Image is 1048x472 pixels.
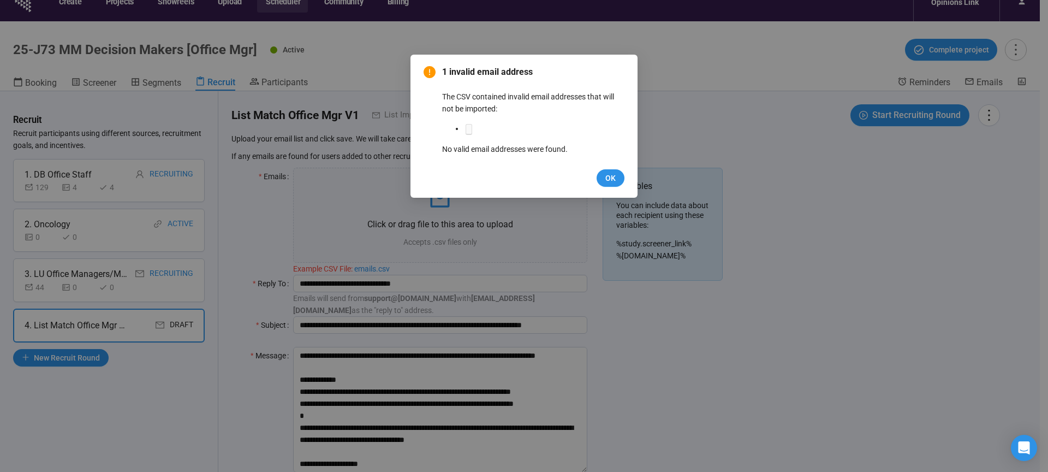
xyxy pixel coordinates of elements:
span: exclamation-circle [424,66,436,78]
span: OK [605,172,616,184]
p: No valid email addresses were found. [442,143,624,155]
p: The CSV contained invalid email addresses that will not be imported: [442,91,624,115]
span: 1 invalid email address [442,66,624,79]
div: Open Intercom Messenger [1011,435,1037,461]
button: OK [597,169,624,187]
